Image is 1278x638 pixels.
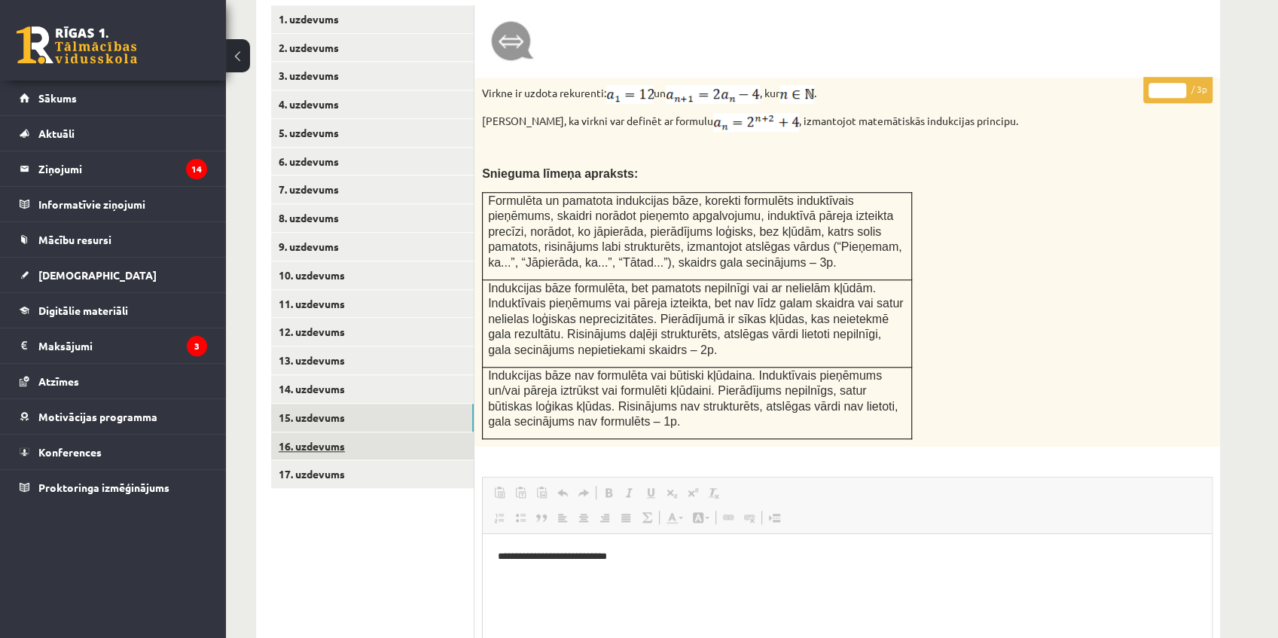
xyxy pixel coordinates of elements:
[661,483,682,502] a: Subscript
[271,233,474,261] a: 9. uzdevums
[489,508,510,527] a: Insert/Remove Numbered List
[490,20,535,63] img: b.jpg
[38,374,79,388] span: Atzīmes
[20,116,207,151] a: Aktuāli
[271,375,474,403] a: 14. uzdevums
[482,113,1137,132] p: [PERSON_NAME], ka virkni var definēt ar formulu , izmantojot matemātiskās indukcijas principu.
[573,483,594,502] a: Redo (Ctrl+Y)
[271,460,474,488] a: 17. uzdevums
[666,85,760,104] img: R6QoB2GOP0YAAAAASUVORK5CYII=
[531,483,552,502] a: Paste from Word
[38,328,207,363] legend: Maksājumi
[20,151,207,186] a: Ziņojumi14
[703,483,724,502] a: Remove Format
[764,508,785,527] a: Insert Page Break for Printing
[271,176,474,203] a: 7. uzdevums
[271,290,474,318] a: 11. uzdevums
[271,404,474,432] a: 15. uzdevums
[640,483,661,502] a: Underline (Ctrl+U)
[552,483,573,502] a: Undo (Ctrl+Z)
[38,187,207,221] legend: Informatīvie ziņojumi
[636,508,657,527] a: Math
[271,62,474,90] a: 3. uzdevums
[186,159,207,179] i: 14
[510,483,531,502] a: Paste as plain text (Ctrl+Shift+V)
[482,167,638,180] span: Snieguma līmeņa apraksts:
[573,508,594,527] a: Center
[20,470,207,505] a: Proktoringa izmēģinājums
[482,85,1137,104] p: Virkne ir uzdota rekurenti: un , kur .
[20,187,207,221] a: Informatīvie ziņojumi
[271,148,474,176] a: 6. uzdevums
[20,399,207,434] a: Motivācijas programma
[38,91,77,105] span: Sākums
[38,151,207,186] legend: Ziņojumi
[38,445,102,459] span: Konferences
[510,508,531,527] a: Insert/Remove Bulleted List
[1143,77,1212,103] p: / 3p
[271,346,474,374] a: 13. uzdevums
[271,119,474,147] a: 5. uzdevums
[615,508,636,527] a: Justify
[271,5,474,33] a: 1. uzdevums
[739,508,760,527] a: Unlink
[271,318,474,346] a: 12. uzdevums
[271,34,474,62] a: 2. uzdevums
[38,304,128,317] span: Digitālie materiāli
[20,293,207,328] a: Digitālie materiāli
[38,268,157,282] span: [DEMOGRAPHIC_DATA]
[531,508,552,527] a: Block Quote
[20,258,207,292] a: [DEMOGRAPHIC_DATA]
[38,127,75,140] span: Aktuāli
[271,204,474,232] a: 8. uzdevums
[488,369,898,429] span: Indukcijas bāze nav formulēta vai būtiski kļūdaina. Induktīvais pieņēmums un/vai pāreja iztrūkst ...
[619,483,640,502] a: Italic (Ctrl+I)
[606,85,654,104] img: vCErfTf1WHKiq72mu5yZmcU2Riemy55ecsLlPwWvZpiy2X137TfJpuol0XaV0AAAAABJRU5ErkJggg==
[552,508,573,527] a: Align Left
[20,364,207,398] a: Atzīmes
[17,26,137,64] a: Rīgas 1. Tālmācības vidusskola
[187,336,207,356] i: 3
[489,483,510,502] a: Paste (Ctrl+V)
[779,85,814,104] img: yQIBagrtkNiJBWRgloxZRo0YsVZvuJ6JvrpvldGZUb9ubDSR9MDsfINkixxJ9sm+YsAAAAASUVORK5CYII=
[20,435,207,469] a: Konferences
[688,508,714,527] a: Background Color
[271,261,474,289] a: 10. uzdevums
[488,194,902,269] span: Formulēta un pamatota indukcijas bāze, korekti formulēts induktīvais pieņēmums, skaidri norādot p...
[594,508,615,527] a: Align Right
[661,508,688,527] a: Text Color
[271,90,474,118] a: 4. uzdevums
[488,282,903,356] span: Indukcijas bāze formulēta, bet pamatots nepilnīgi vai ar nelielām kļūdām. Induktīvais pieņēmums v...
[38,233,111,246] span: Mācību resursi
[20,328,207,363] a: Maksājumi3
[38,481,169,494] span: Proktoringa izmēģinājums
[713,113,799,132] img: N7lu0zD3j3gAAAAASUVORK5CYII=
[38,410,157,423] span: Motivācijas programma
[20,81,207,115] a: Sākums
[718,508,739,527] a: Link (Ctrl+K)
[682,483,703,502] a: Superscript
[20,222,207,257] a: Mācību resursi
[271,432,474,460] a: 16. uzdevums
[598,483,619,502] a: Bold (Ctrl+B)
